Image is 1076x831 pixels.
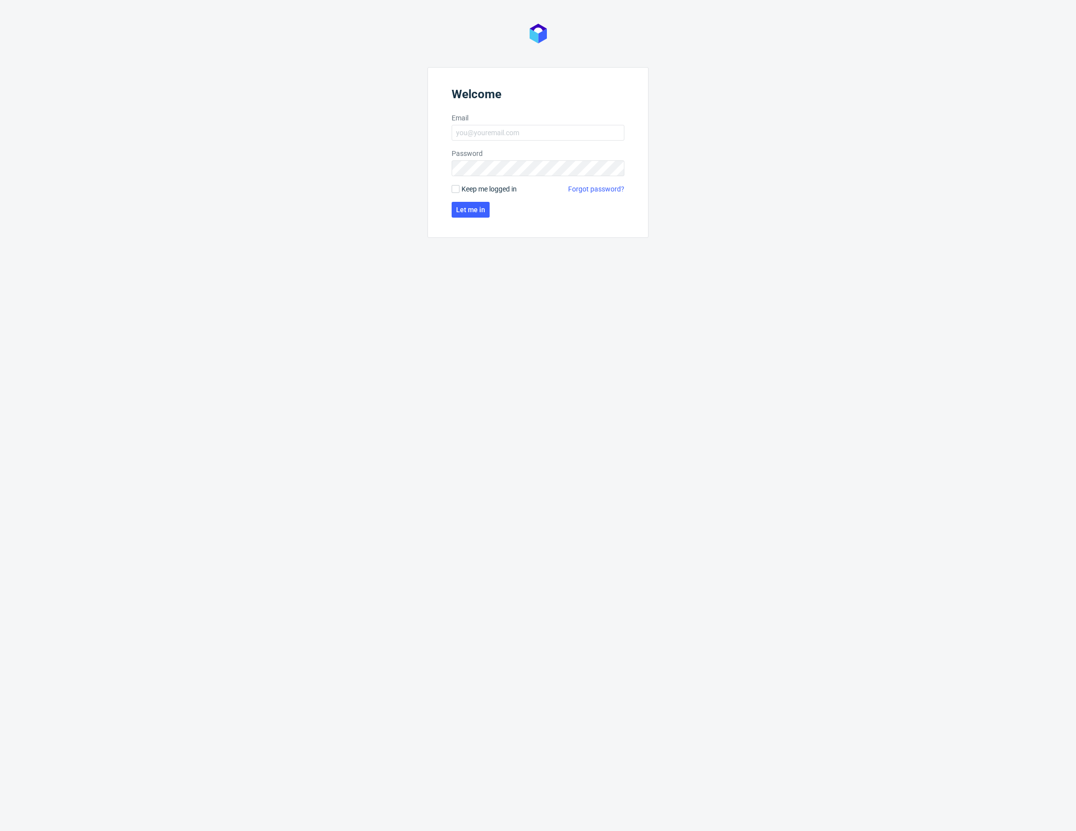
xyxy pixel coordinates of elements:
a: Forgot password? [568,184,624,194]
label: Email [452,113,624,123]
label: Password [452,149,624,158]
span: Keep me logged in [461,184,517,194]
input: you@youremail.com [452,125,624,141]
header: Welcome [452,87,624,105]
span: Let me in [456,206,485,213]
button: Let me in [452,202,490,218]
